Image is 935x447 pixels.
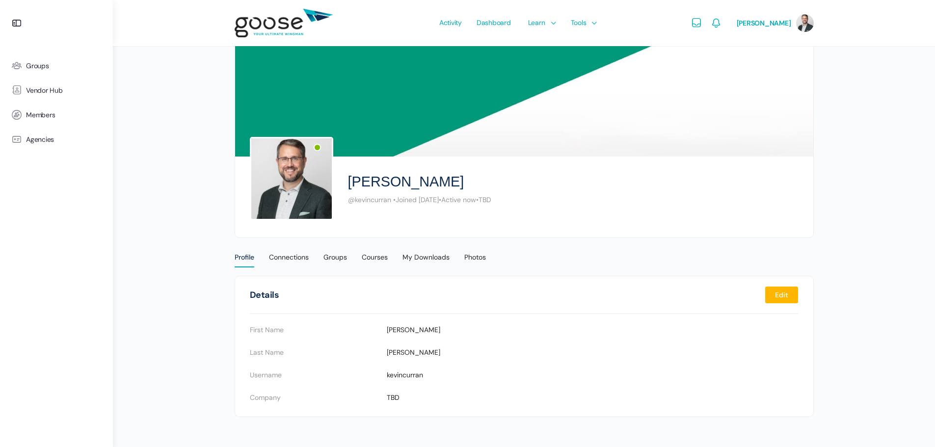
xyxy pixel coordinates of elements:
div: Groups [323,253,347,267]
a: My Downloads [402,240,450,265]
a: Connections [269,240,309,265]
a: Edit [765,286,799,304]
a: Photos [464,240,486,265]
nav: Primary menu [235,240,814,265]
span: @kevincurran [348,195,391,204]
span: • [476,195,479,204]
p: [PERSON_NAME] [387,324,799,336]
span: Groups [26,62,49,70]
h2: [PERSON_NAME] [348,171,464,192]
img: Profile photo of Kevin Curran [250,137,333,220]
span: Vendor Hub [26,86,63,95]
h1: Details [250,287,279,303]
p: kevincurran [387,369,799,381]
div: Courses [362,253,388,267]
span: Agencies [26,135,54,144]
a: Members [5,103,108,127]
td: Username [250,369,387,392]
div: Profile [235,253,254,267]
a: Profile [235,240,254,265]
a: Groups [323,240,347,265]
span: [PERSON_NAME] [737,19,791,27]
a: Vendor Hub [5,78,108,103]
td: Company [250,392,387,414]
div: My Downloads [402,253,450,267]
td: Last Name [250,346,387,369]
div: Photos [464,253,486,267]
p: TBD [387,392,799,403]
a: Courses [362,240,388,265]
a: Groups [5,53,108,78]
span: Members [26,111,55,119]
a: Agencies [5,127,108,152]
td: First Name [250,324,387,346]
span: • [393,195,396,204]
div: Joined [DATE] Active now TBD [348,195,799,205]
iframe: Chat Widget [886,400,935,447]
p: [PERSON_NAME] [387,346,799,358]
div: Connections [269,253,309,267]
span: • [439,195,441,204]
